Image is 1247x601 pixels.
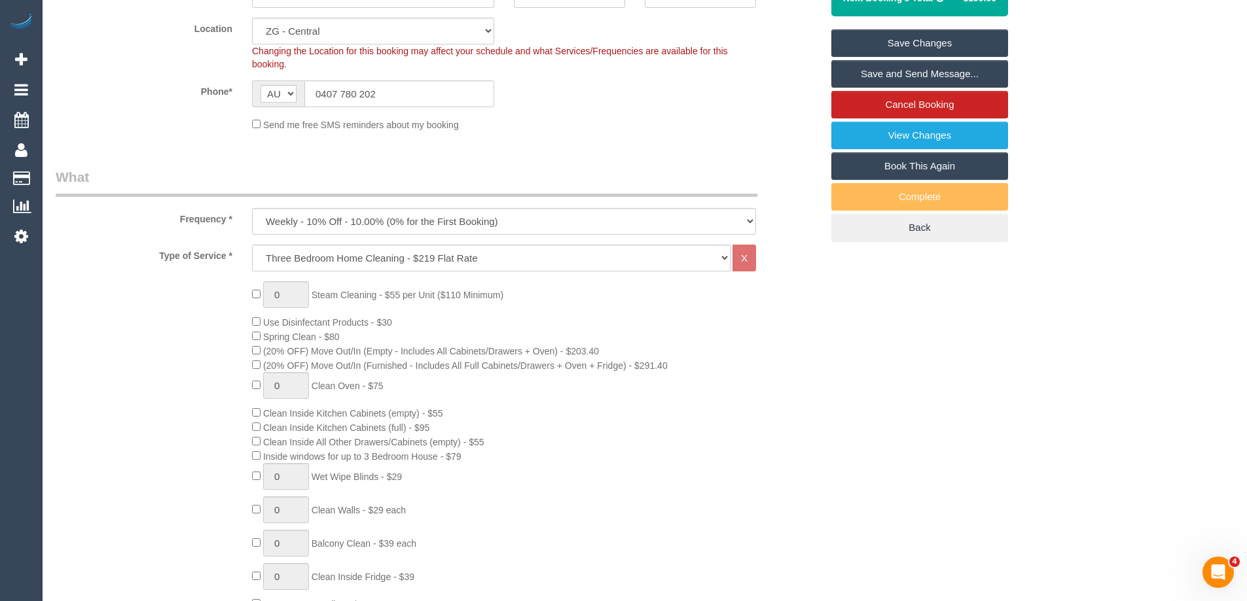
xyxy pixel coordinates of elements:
[312,538,416,549] span: Balcony Clean - $39 each
[312,290,503,300] span: Steam Cleaning - $55 per Unit ($110 Minimum)
[263,332,340,342] span: Spring Clean - $80
[263,346,599,356] span: (20% OFF) Move Out/In (Empty - Includes All Cabinets/Drawers + Oven) - $203.40
[263,422,429,433] span: Clean Inside Kitchen Cabinets (full) - $95
[46,208,242,226] label: Frequency *
[831,29,1008,57] a: Save Changes
[831,152,1008,180] a: Book This Again
[312,472,402,482] span: Wet Wipe Blinds - $29
[263,437,484,447] span: Clean Inside All Other Drawers/Cabinets (empty) - $55
[1202,557,1234,588] iframe: Intercom live chat
[312,505,406,515] span: Clean Walls - $29 each
[263,120,459,130] span: Send me free SMS reminders about my booking
[252,46,728,69] span: Changing the Location for this booking may affect your schedule and what Services/Frequencies are...
[263,360,668,371] span: (20% OFF) Move Out/In (Furnished - Includes All Full Cabinets/Drawers + Oven + Fridge) - $291.40
[56,167,757,197] legend: What
[1229,557,1240,567] span: 4
[312,572,414,582] span: Clean Inside Fridge - $39
[8,13,34,31] img: Automaid Logo
[831,122,1008,149] a: View Changes
[831,60,1008,88] a: Save and Send Message...
[46,18,242,35] label: Location
[831,91,1008,118] a: Cancel Booking
[304,80,494,107] input: Phone*
[831,214,1008,241] a: Back
[46,80,242,98] label: Phone*
[263,408,443,419] span: Clean Inside Kitchen Cabinets (empty) - $55
[46,245,242,262] label: Type of Service *
[312,381,384,391] span: Clean Oven - $75
[263,317,392,328] span: Use Disinfectant Products - $30
[263,451,461,462] span: Inside windows for up to 3 Bedroom House - $79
